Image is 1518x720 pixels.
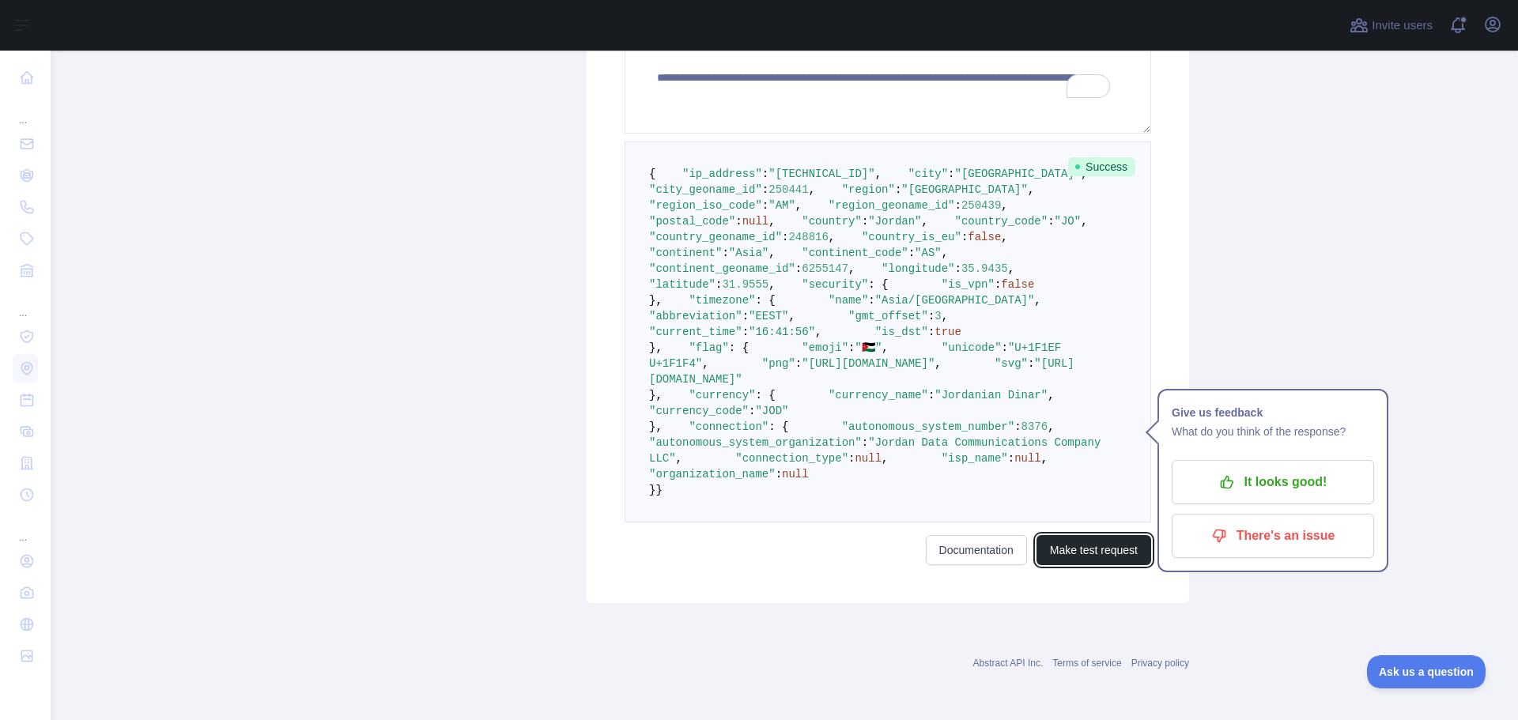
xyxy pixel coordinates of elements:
span: , [922,215,928,228]
span: "gmt_offset" [848,310,928,322]
span: 8376 [1021,420,1048,433]
span: : [782,231,788,243]
span: }, [649,420,663,433]
div: ... [13,512,38,544]
span: { [649,168,655,180]
span: : { [755,389,775,401]
textarea: To enrich screen reader interactions, please activate Accessibility in Grammarly extension settings [625,37,1151,134]
span: : { [868,278,888,291]
span: : { [755,294,775,307]
span: null [855,452,882,465]
span: "[GEOGRAPHIC_DATA]" [901,183,1028,196]
span: : [1002,341,1008,354]
span: "svg" [995,357,1028,370]
span: : [749,405,755,417]
span: false [968,231,1001,243]
span: , [795,199,802,212]
span: "🇯🇴" [855,341,882,354]
button: There's an issue [1172,514,1374,558]
span: Invite users [1372,17,1433,35]
span: 248816 [788,231,828,243]
span: : [961,231,968,243]
span: "postal_code" [649,215,735,228]
span: : [762,199,768,212]
span: , [809,183,815,196]
span: true [935,326,961,338]
span: , [1041,452,1048,465]
span: 31.9555 [722,278,768,291]
span: : [795,357,802,370]
span: : [795,262,802,275]
span: "[TECHNICAL_ID]" [768,168,874,180]
span: "Asia" [729,247,768,259]
span: "connection_type" [735,452,848,465]
span: } [649,484,655,496]
span: : [928,326,935,338]
span: "region_iso_code" [649,199,762,212]
span: "Jordan Data Communications Company LLC" [649,436,1108,465]
span: , [942,310,948,322]
iframe: Toggle Customer Support [1367,655,1486,688]
span: : [895,183,901,196]
span: , [1048,389,1054,401]
span: "ip_address" [682,168,762,180]
span: , [882,341,888,354]
span: 250439 [961,199,1001,212]
span: "currency_code" [649,405,749,417]
span: null [742,215,769,228]
span: "timezone" [689,294,755,307]
span: , [815,326,821,338]
span: , [676,452,682,465]
span: "security" [802,278,868,291]
span: "[GEOGRAPHIC_DATA]" [955,168,1082,180]
span: "is_dst" [875,326,928,338]
span: } [655,484,662,496]
span: : [948,168,954,180]
span: 6255147 [802,262,848,275]
span: , [1034,294,1040,307]
span: , [768,278,775,291]
span: : [862,436,868,449]
span: "flag" [689,341,728,354]
span: , [1081,215,1087,228]
p: What do you think of the response? [1172,422,1374,441]
span: : [955,199,961,212]
span: : [928,310,935,322]
span: , [768,247,775,259]
span: "[URL][DOMAIN_NAME]" [802,357,935,370]
span: "Jordanian Dinar" [935,389,1048,401]
span: false [1001,278,1034,291]
span: , [788,310,795,322]
span: "continent" [649,247,722,259]
h1: Give us feedback [1172,403,1374,422]
span: "country_code" [955,215,1048,228]
span: "autonomous_system_organization" [649,436,862,449]
a: Terms of service [1052,658,1121,669]
span: : [848,452,855,465]
span: "EEST" [749,310,788,322]
span: : [742,326,749,338]
span: "city" [908,168,948,180]
span: : [722,247,728,259]
span: "unicode" [942,341,1002,354]
p: There's an issue [1184,522,1362,549]
span: : [1008,452,1014,465]
span: "JO" [1055,215,1082,228]
span: "autonomous_system_number" [842,420,1014,433]
span: : { [729,341,749,354]
span: "country_geoname_id" [649,231,782,243]
span: , [702,357,708,370]
span: "region" [842,183,895,196]
span: null [1014,452,1041,465]
span: : [716,278,722,291]
span: "connection" [689,420,768,433]
span: : [1028,357,1034,370]
span: "continent_code" [802,247,908,259]
a: Privacy policy [1131,658,1189,669]
span: "JOD" [755,405,788,417]
span: Success [1068,157,1135,176]
span: "png" [762,357,795,370]
span: 250441 [768,183,808,196]
span: "Jordan" [868,215,921,228]
div: ... [13,288,38,319]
